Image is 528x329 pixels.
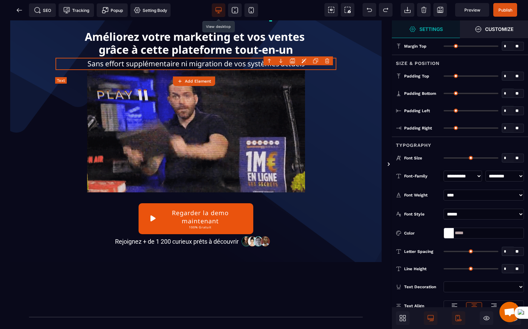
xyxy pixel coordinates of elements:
div: Text Decoration [404,283,440,290]
strong: Customize [485,27,513,32]
img: 1a86d00ba3cf512791b52cd22d41398a_VSL_-_MetaForma_Draft_06-low.gif [87,50,305,172]
text: Améliorez votre marketing et vos ventes grâce à cette plateforme tout-en-un [55,8,336,38]
strong: Settings [419,27,443,32]
span: Open Import Webpage [401,3,414,17]
text: Sans effort supplémentaire ni migration de vos systèmes actuels [55,37,336,49]
span: Font Size [404,155,422,161]
span: Seo meta data [29,3,56,17]
span: View desktop [212,3,225,17]
span: View mobile [244,3,258,17]
text: Rejoignez + de 1 200 curieux prêts à découvrir [113,216,240,226]
span: Line Height [404,266,427,272]
span: View components [324,3,338,17]
span: View tablet [228,3,242,17]
div: Typography [392,137,528,149]
button: Add Element [173,76,215,86]
span: Save [493,3,517,17]
span: Clear [417,3,431,17]
div: Mở cuộc trò chuyện [499,302,520,322]
div: Font-Family [404,173,440,179]
span: Tracking [63,7,89,14]
span: Letter Spacing [404,249,433,254]
span: Open Blocks [396,311,410,325]
span: Padding Bottom [404,91,436,96]
span: Popup [102,7,123,14]
div: Size & Position [392,55,528,67]
span: Cmd Hidden Block [480,311,493,325]
span: Is Show Desktop [424,311,437,325]
span: Screenshot [341,3,354,17]
span: Padding Right [404,125,432,131]
div: Color [404,230,440,237]
span: Padding Top [404,73,429,79]
span: Create Alert Modal [97,3,128,17]
span: Back [13,3,26,17]
img: 32586e8465b4242308ef789b458fc82f_community-people.png [240,215,271,226]
span: Padding Left [404,108,430,114]
span: Tracking code [59,3,94,17]
span: Favicon [130,3,171,17]
span: SEO [34,7,51,14]
span: Publish [498,7,512,13]
span: Toggle Views [392,154,399,175]
span: Setting Body [134,7,167,14]
div: Font Style [404,211,440,218]
div: Font Weight [404,192,440,198]
span: Save [433,3,447,17]
span: Preview [464,7,480,13]
p: Text Align [396,302,424,309]
span: Undo [363,3,376,17]
button: Regarder la demo maintenant100% Gratuit [139,183,253,214]
span: Preview [455,3,489,17]
strong: Add Element [185,79,211,84]
span: Open Style Manager [460,20,528,38]
span: Redo [379,3,393,17]
span: Is Show Mobile [452,311,465,325]
span: Open Style Manager [392,20,460,38]
span: Margin Top [404,44,427,49]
